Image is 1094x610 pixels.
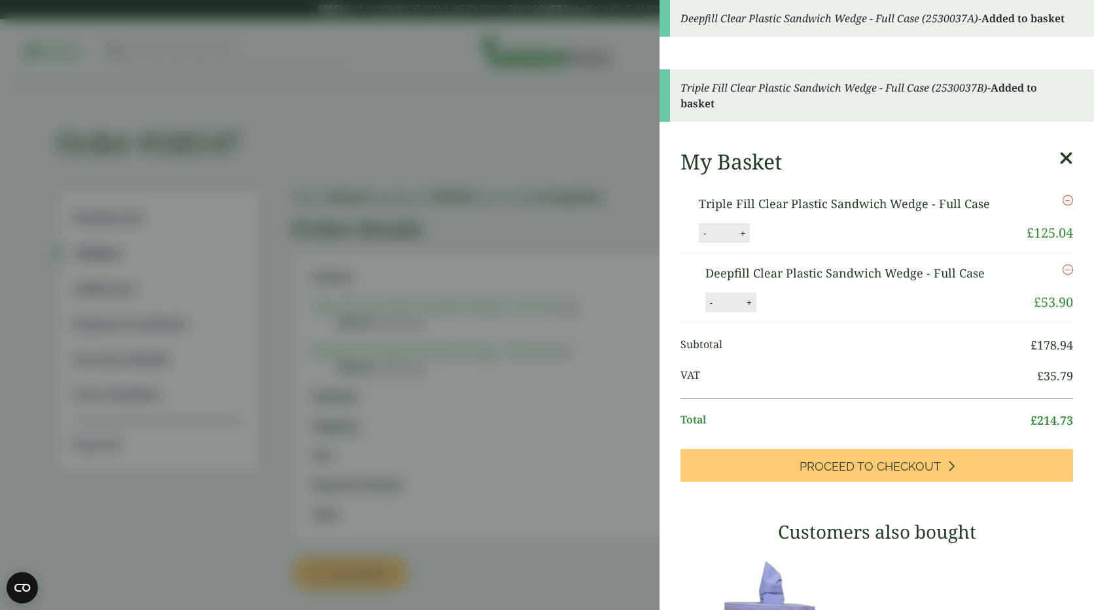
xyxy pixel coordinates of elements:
[1031,412,1073,428] bdi: 214.73
[680,412,1031,429] span: Total
[800,459,941,474] span: Proceed to Checkout
[1034,293,1041,311] span: £
[1037,368,1073,384] bdi: 35.79
[680,521,1073,543] h3: Customers also bought
[1034,293,1073,311] bdi: 53.90
[1063,264,1073,275] a: Remove this item
[715,297,725,308] button: -
[680,11,978,26] em: Deepfill Clear Plastic Sandwich Wedge - Full Case (2530037A)
[751,297,764,308] button: +
[680,367,1037,385] span: VAT
[1063,195,1073,206] a: Remove this item
[1027,224,1034,242] span: £
[680,81,987,95] em: Triple Fill Clear Plastic Sandwich Wedge - Full Case (2530037B)
[680,449,1073,482] a: Proceed to Checkout
[1031,337,1037,353] span: £
[7,572,38,603] button: Open CMP widget
[714,265,993,281] a: Deepfill Clear Plastic Sandwich Wedge - Full Case
[1027,224,1073,242] bdi: 125.04
[707,196,998,211] a: Triple Fill Clear Plastic Sandwich Wedge - Full Case
[660,69,1094,122] div: -
[981,11,1065,26] strong: Added to basket
[708,228,718,239] button: -
[1031,412,1037,428] span: £
[745,228,758,239] button: +
[680,149,782,174] h2: My Basket
[680,336,1031,354] span: Subtotal
[1037,368,1044,384] span: £
[1031,337,1073,353] bdi: 178.94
